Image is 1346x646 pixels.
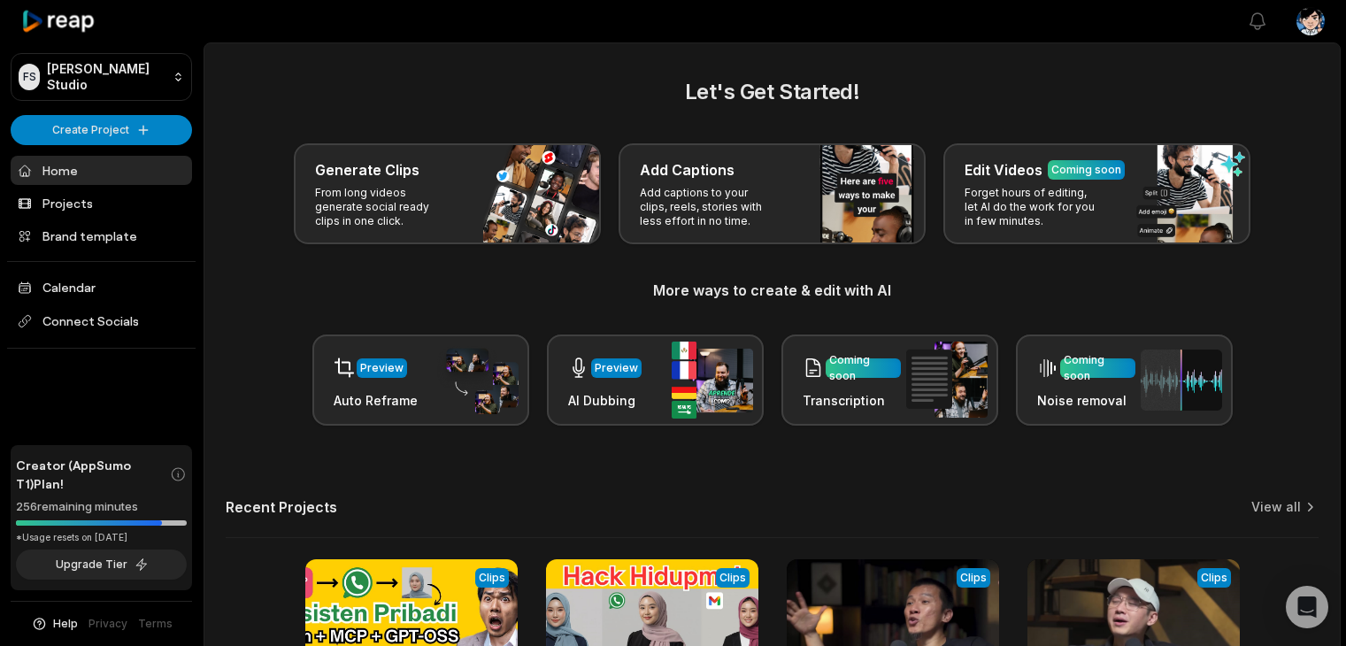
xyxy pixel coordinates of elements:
span: Connect Socials [11,305,192,337]
a: Calendar [11,273,192,302]
button: Upgrade Tier [16,550,187,580]
h3: Edit Videos [965,159,1042,181]
div: FS [19,64,40,90]
h3: Transcription [803,391,901,410]
div: Coming soon [1051,162,1121,178]
a: Projects [11,188,192,218]
div: 256 remaining minutes [16,498,187,516]
a: View all [1251,498,1301,516]
h3: Generate Clips [315,159,419,181]
h3: Noise removal [1037,391,1135,410]
h3: AI Dubbing [568,391,642,410]
span: Creator (AppSumo T1) Plan! [16,456,170,493]
div: Open Intercom Messenger [1286,586,1328,628]
p: From long videos generate social ready clips in one click. [315,186,452,228]
p: Forget hours of editing, let AI do the work for you in few minutes. [965,186,1102,228]
a: Home [11,156,192,185]
span: Help [53,616,78,632]
img: ai_dubbing.png [672,342,753,419]
h2: Let's Get Started! [226,76,1319,108]
h2: Recent Projects [226,498,337,516]
p: [PERSON_NAME] Studio [47,61,165,93]
button: Create Project [11,115,192,145]
div: *Usage resets on [DATE] [16,531,187,544]
img: transcription.png [906,342,988,418]
a: Terms [138,616,173,632]
div: Preview [595,360,638,376]
p: Add captions to your clips, reels, stories with less effort in no time. [640,186,777,228]
div: Preview [360,360,404,376]
div: Coming soon [829,352,897,384]
a: Brand template [11,221,192,250]
h3: Auto Reframe [334,391,418,410]
img: auto_reframe.png [437,346,519,415]
h3: More ways to create & edit with AI [226,280,1319,301]
img: noise_removal.png [1141,350,1222,411]
div: Coming soon [1064,352,1132,384]
button: Help [31,616,78,632]
a: Privacy [88,616,127,632]
h3: Add Captions [640,159,735,181]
